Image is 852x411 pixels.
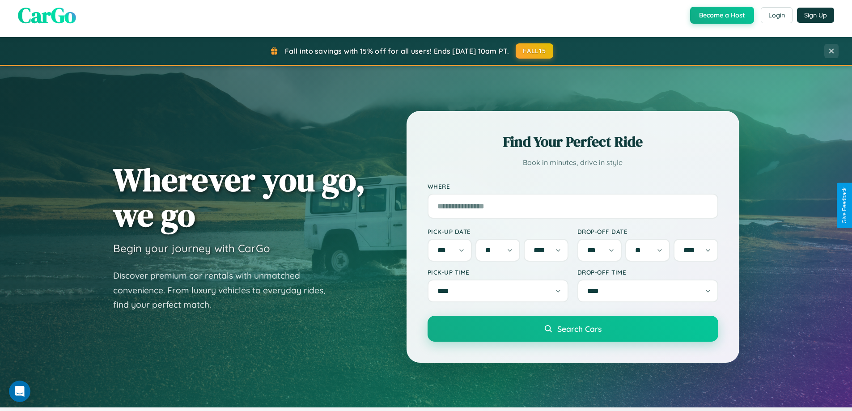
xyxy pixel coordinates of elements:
button: Become a Host [690,7,754,24]
iframe: Intercom live chat [9,381,30,402]
button: Search Cars [428,316,718,342]
span: Fall into savings with 15% off for all users! Ends [DATE] 10am PT. [285,47,509,55]
label: Drop-off Time [577,268,718,276]
p: Book in minutes, drive in style [428,156,718,169]
h1: Wherever you go, we go [113,162,365,233]
button: FALL15 [516,43,553,59]
h3: Begin your journey with CarGo [113,242,270,255]
button: Login [761,7,793,23]
p: Discover premium car rentals with unmatched convenience. From luxury vehicles to everyday rides, ... [113,268,337,312]
span: CarGo [18,0,76,30]
span: Search Cars [557,324,602,334]
label: Pick-up Time [428,268,568,276]
button: Sign Up [797,8,834,23]
h2: Find Your Perfect Ride [428,132,718,152]
div: Give Feedback [841,187,848,224]
label: Where [428,182,718,190]
label: Pick-up Date [428,228,568,235]
label: Drop-off Date [577,228,718,235]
